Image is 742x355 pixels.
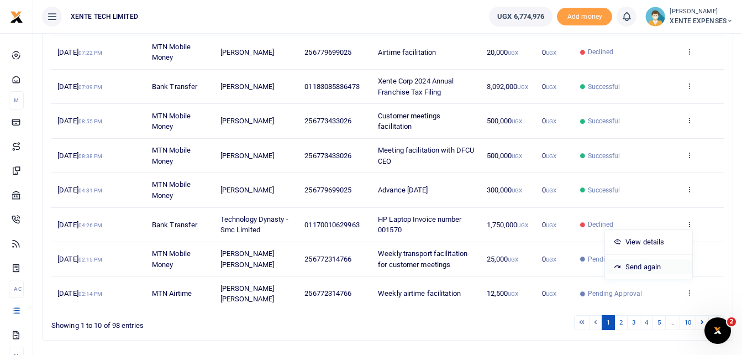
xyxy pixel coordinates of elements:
[378,289,461,297] span: Weekly airtime facilitation
[57,117,102,125] span: [DATE]
[512,187,522,194] small: UGX
[304,82,359,91] span: 01183085836473
[378,186,428,194] span: Advance [DATE]
[508,50,518,56] small: UGX
[512,118,522,124] small: UGX
[542,48,556,56] span: 0
[542,289,556,297] span: 0
[220,284,274,304] span: [PERSON_NAME] [PERSON_NAME]
[542,186,556,194] span: 0
[670,16,733,26] span: XENTE EXPENSES
[378,77,454,96] span: Xente Corp 2024 Annual Franchise Tax Filing
[66,12,143,22] span: XENTE TECH LIMITED
[517,222,528,228] small: UGX
[152,180,191,200] span: MTN Mobile Money
[487,117,523,125] span: 500,000
[508,257,518,263] small: UGX
[57,48,102,56] span: [DATE]
[10,12,23,20] a: logo-small logo-large logo-large
[57,255,102,263] span: [DATE]
[557,8,612,26] span: Add money
[220,82,274,91] span: [PERSON_NAME]
[517,84,528,90] small: UGX
[487,255,519,263] span: 25,000
[304,48,351,56] span: 256779699025
[640,315,653,330] a: 4
[304,152,351,160] span: 256773433026
[546,291,556,297] small: UGX
[557,8,612,26] li: Toup your wallet
[152,112,191,131] span: MTN Mobile Money
[627,315,640,330] a: 3
[588,185,620,195] span: Successful
[670,7,733,17] small: [PERSON_NAME]
[605,234,692,250] a: View details
[588,82,620,92] span: Successful
[542,255,556,263] span: 0
[57,289,102,297] span: [DATE]
[704,317,731,344] iframe: Intercom live chat
[727,317,736,326] span: 2
[9,91,24,109] li: M
[378,112,440,131] span: Customer meetings facilitation
[652,315,666,330] a: 5
[588,116,620,126] span: Successful
[152,43,191,62] span: MTN Mobile Money
[220,48,274,56] span: [PERSON_NAME]
[78,153,103,159] small: 08:38 PM
[78,257,103,263] small: 02:15 PM
[51,314,327,331] div: Showing 1 to 10 of 98 entries
[152,146,191,165] span: MTN Mobile Money
[78,222,103,228] small: 04:26 PM
[78,84,103,90] small: 07:09 PM
[220,117,274,125] span: [PERSON_NAME]
[487,152,523,160] span: 500,000
[152,249,191,269] span: MTN Mobile Money
[614,315,628,330] a: 2
[605,259,692,275] a: Send again
[220,249,274,269] span: [PERSON_NAME] [PERSON_NAME]
[304,255,351,263] span: 256772314766
[588,220,614,229] span: Declined
[378,48,436,56] span: Airtime facilitation
[78,118,103,124] small: 08:55 PM
[546,118,556,124] small: UGX
[57,82,102,91] span: [DATE]
[680,315,696,330] a: 10
[546,222,556,228] small: UGX
[304,186,351,194] span: 256779699025
[557,12,612,20] a: Add money
[546,84,556,90] small: UGX
[542,152,556,160] span: 0
[9,280,24,298] li: Ac
[78,291,103,297] small: 02:14 PM
[546,187,556,194] small: UGX
[546,50,556,56] small: UGX
[487,221,528,229] span: 1,750,000
[220,215,288,234] span: Technology Dynasty - Smc Limited
[78,187,103,194] small: 04:31 PM
[542,117,556,125] span: 0
[546,257,556,263] small: UGX
[542,82,556,91] span: 0
[152,82,197,91] span: Bank Transfer
[57,221,102,229] span: [DATE]
[57,186,102,194] span: [DATE]
[78,50,103,56] small: 07:22 PM
[588,254,643,264] span: Pending Approval
[588,151,620,161] span: Successful
[487,186,523,194] span: 300,000
[489,7,552,27] a: UGX 6,774,976
[378,146,474,165] span: Meeting facilitation with DFCU CEO
[602,315,615,330] a: 1
[497,11,544,22] span: UGX 6,774,976
[378,249,467,269] span: Weekly transport facilitation for customer meetings
[10,11,23,24] img: logo-small
[304,117,351,125] span: 256773433026
[546,153,556,159] small: UGX
[220,152,274,160] span: [PERSON_NAME]
[220,186,274,194] span: [PERSON_NAME]
[485,7,557,27] li: Wallet ballance
[378,215,461,234] span: HP Laptop Invoice number 001570
[645,7,665,27] img: profile-user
